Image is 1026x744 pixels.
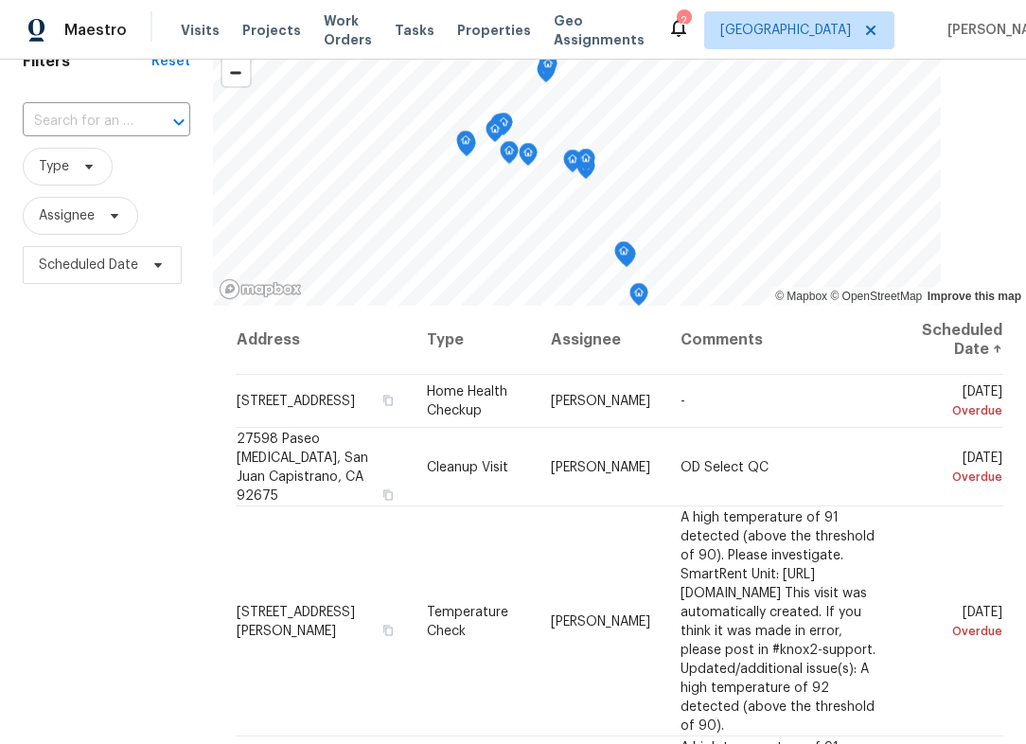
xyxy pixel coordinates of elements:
[665,306,895,375] th: Comments
[614,241,633,271] div: Map marker
[519,143,538,172] div: Map marker
[456,131,475,160] div: Map marker
[554,11,645,49] span: Geo Assignments
[236,306,412,375] th: Address
[222,60,250,86] span: Zoom out
[551,460,650,473] span: [PERSON_NAME]
[830,290,922,303] a: OpenStreetMap
[412,306,536,375] th: Type
[457,133,476,163] div: Map marker
[539,54,557,83] div: Map marker
[629,283,648,312] div: Map marker
[39,157,69,176] span: Type
[576,149,595,178] div: Map marker
[911,451,1002,486] span: [DATE]
[242,21,301,40] span: Projects
[911,621,1002,640] div: Overdue
[395,24,434,37] span: Tasks
[166,109,192,135] button: Open
[911,605,1002,640] span: [DATE]
[181,21,220,40] span: Visits
[380,486,397,503] button: Copy Address
[457,21,531,40] span: Properties
[324,11,372,49] span: Work Orders
[23,52,151,71] h1: Filters
[490,114,509,143] div: Map marker
[219,278,302,300] a: Mapbox homepage
[500,141,519,170] div: Map marker
[380,621,397,638] button: Copy Address
[617,244,636,274] div: Map marker
[681,460,769,473] span: OD Select QC
[237,432,368,502] span: 27598 Paseo [MEDICAL_DATA], San Juan Capistrano, CA 92675
[151,52,190,71] div: Reset
[237,605,355,637] span: [STREET_ADDRESS][PERSON_NAME]
[911,467,1002,486] div: Overdue
[39,206,95,225] span: Assignee
[911,385,1002,420] span: [DATE]
[911,401,1002,420] div: Overdue
[494,113,513,142] div: Map marker
[536,306,665,375] th: Assignee
[39,256,138,275] span: Scheduled Date
[720,21,851,40] span: [GEOGRAPHIC_DATA]
[486,119,504,149] div: Map marker
[427,605,508,637] span: Temperature Check
[551,614,650,628] span: [PERSON_NAME]
[537,60,556,89] div: Map marker
[427,385,507,417] span: Home Health Checkup
[681,395,685,408] span: -
[681,510,876,732] span: A high temperature of 91 detected (above the threshold of 90). Please investigate. SmartRent Unit...
[677,11,690,30] div: 2
[23,107,137,136] input: Search for an address...
[563,150,582,179] div: Map marker
[213,22,941,306] canvas: Map
[427,460,508,473] span: Cleanup Visit
[775,290,827,303] a: Mapbox
[237,395,355,408] span: [STREET_ADDRESS]
[895,306,1003,375] th: Scheduled Date ↑
[64,21,127,40] span: Maestro
[551,395,650,408] span: [PERSON_NAME]
[222,59,250,86] button: Zoom out
[928,290,1021,303] a: Improve this map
